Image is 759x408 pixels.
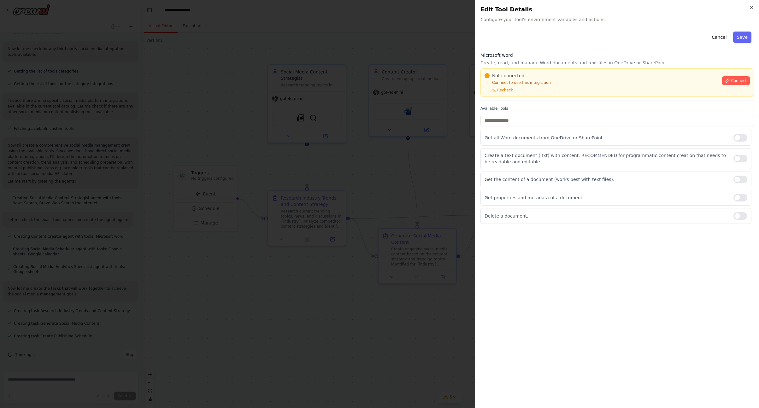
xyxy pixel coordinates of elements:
[497,88,513,93] span: Recheck
[485,135,728,141] p: Get all Word documents from OneDrive or SharePoint.
[485,195,728,201] p: Get properties and metadata of a document.
[733,32,751,43] button: Save
[485,176,728,183] p: Get the content of a document (works best with text files).
[492,73,524,79] span: Not connected
[480,52,754,58] h3: Microsoft word
[480,60,754,66] p: Create, read, and manage Word documents and text files in OneDrive or SharePoint.
[480,5,754,14] h2: Edit Tool Details
[480,16,754,23] span: Configure your tool's environment variables and actions.
[485,88,513,93] button: Recheck
[722,76,750,85] button: Connect
[485,213,728,219] p: Delete a document.
[485,152,728,165] p: Create a text document (.txt) with content. RECOMMENDED for programmatic content creation that ne...
[485,80,718,85] p: Connect to use this integration
[708,32,730,43] button: Cancel
[731,78,747,83] span: Connect
[480,106,754,111] label: Available Tools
